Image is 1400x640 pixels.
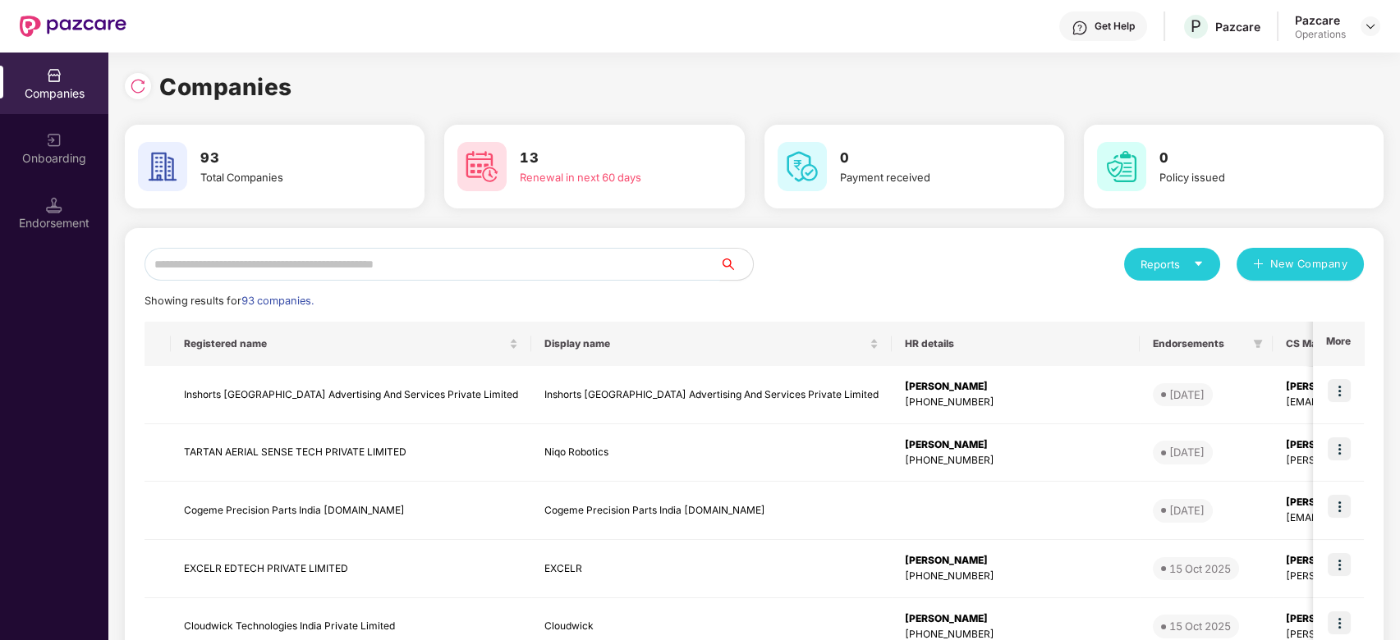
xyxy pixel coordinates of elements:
div: Total Companies [200,169,379,185]
div: [PERSON_NAME] [905,553,1127,569]
h1: Companies [159,69,292,105]
img: svg+xml;base64,PHN2ZyBpZD0iSGVscC0zMngzMiIgeG1sbnM9Imh0dHA6Ly93d3cudzMub3JnLzIwMDAvc3ZnIiB3aWR0aD... [1072,20,1088,36]
td: Niqo Robotics [531,424,892,482]
span: caret-down [1193,258,1204,269]
th: Display name [531,322,892,366]
img: icon [1328,495,1351,518]
th: HR details [892,322,1140,366]
div: [PHONE_NUMBER] [905,395,1127,410]
th: Registered name [171,322,531,366]
td: EXCELR EDTECH PRIVATE LIMITED [171,540,531,598]
img: svg+xml;base64,PHN2ZyB3aWR0aD0iMTQuNSIgaGVpZ2h0PSIxNC41IiB2aWV3Qm94PSIwIDAgMTYgMTYiIGZpbGw9Im5vbm... [46,197,62,213]
span: plus [1253,258,1264,272]
button: search [719,248,754,281]
img: icon [1328,437,1351,460]
div: 15 Oct 2025 [1169,560,1231,577]
div: 15 Oct 2025 [1169,618,1231,634]
h3: 13 [520,148,698,169]
span: P [1191,16,1201,36]
td: Inshorts [GEOGRAPHIC_DATA] Advertising And Services Private Limited [171,366,531,424]
span: Registered name [184,337,506,350]
div: Reports [1141,256,1204,272]
div: Policy issued [1159,169,1338,185]
img: svg+xml;base64,PHN2ZyB4bWxucz0iaHR0cDovL3d3dy53My5vcmcvMjAwMC9zdmciIHdpZHRoPSI2MCIgaGVpZ2h0PSI2MC... [778,142,827,191]
img: icon [1328,553,1351,576]
h3: 93 [200,148,379,169]
span: filter [1250,334,1266,354]
span: filter [1253,339,1263,349]
div: [PHONE_NUMBER] [905,453,1127,469]
td: Cogeme Precision Parts India [DOMAIN_NAME] [171,482,531,540]
div: [PERSON_NAME] [905,379,1127,395]
img: svg+xml;base64,PHN2ZyB4bWxucz0iaHR0cDovL3d3dy53My5vcmcvMjAwMC9zdmciIHdpZHRoPSI2MCIgaGVpZ2h0PSI2MC... [457,142,507,191]
img: svg+xml;base64,PHN2ZyB3aWR0aD0iMjAiIGhlaWdodD0iMjAiIHZpZXdCb3g9IjAgMCAyMCAyMCIgZmlsbD0ibm9uZSIgeG... [46,132,62,149]
td: TARTAN AERIAL SENSE TECH PRIVATE LIMITED [171,424,531,482]
img: svg+xml;base64,PHN2ZyB4bWxucz0iaHR0cDovL3d3dy53My5vcmcvMjAwMC9zdmciIHdpZHRoPSI2MCIgaGVpZ2h0PSI2MC... [1097,142,1146,191]
div: Payment received [840,169,1018,185]
img: New Pazcare Logo [20,16,126,37]
div: [DATE] [1169,386,1205,403]
div: Operations [1295,28,1346,41]
th: More [1313,322,1364,366]
span: New Company [1270,256,1348,272]
h3: 0 [840,148,1018,169]
div: Renewal in next 60 days [520,169,698,185]
div: [PHONE_NUMBER] [905,569,1127,584]
td: Cogeme Precision Parts India [DOMAIN_NAME] [531,482,892,540]
div: Pazcare [1295,12,1346,28]
div: Get Help [1095,20,1135,33]
img: icon [1328,611,1351,634]
img: svg+xml;base64,PHN2ZyB4bWxucz0iaHR0cDovL3d3dy53My5vcmcvMjAwMC9zdmciIHdpZHRoPSI2MCIgaGVpZ2h0PSI2MC... [138,142,187,191]
div: [PERSON_NAME] [905,611,1127,627]
td: EXCELR [531,540,892,598]
td: Inshorts [GEOGRAPHIC_DATA] Advertising And Services Private Limited [531,366,892,424]
button: plusNew Company [1237,248,1364,281]
img: svg+xml;base64,PHN2ZyBpZD0iRHJvcGRvd24tMzJ4MzIiIHhtbG5zPSJodHRwOi8vd3d3LnczLm9yZy8yMDAwL3N2ZyIgd2... [1364,20,1377,33]
span: Endorsements [1153,337,1246,350]
img: icon [1328,379,1351,402]
div: [DATE] [1169,502,1205,519]
img: svg+xml;base64,PHN2ZyBpZD0iQ29tcGFuaWVzIiB4bWxucz0iaHR0cDovL3d3dy53My5vcmcvMjAwMC9zdmciIHdpZHRoPS... [46,67,62,84]
span: search [719,258,753,271]
div: [DATE] [1169,444,1205,460]
div: Pazcare [1215,19,1260,34]
span: 93 companies. [241,295,314,307]
h3: 0 [1159,148,1338,169]
span: Display name [544,337,866,350]
span: Showing results for [145,295,314,307]
img: svg+xml;base64,PHN2ZyBpZD0iUmVsb2FkLTMyeDMyIiB4bWxucz0iaHR0cDovL3d3dy53My5vcmcvMjAwMC9zdmciIHdpZH... [130,78,146,94]
div: [PERSON_NAME] [905,437,1127,453]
